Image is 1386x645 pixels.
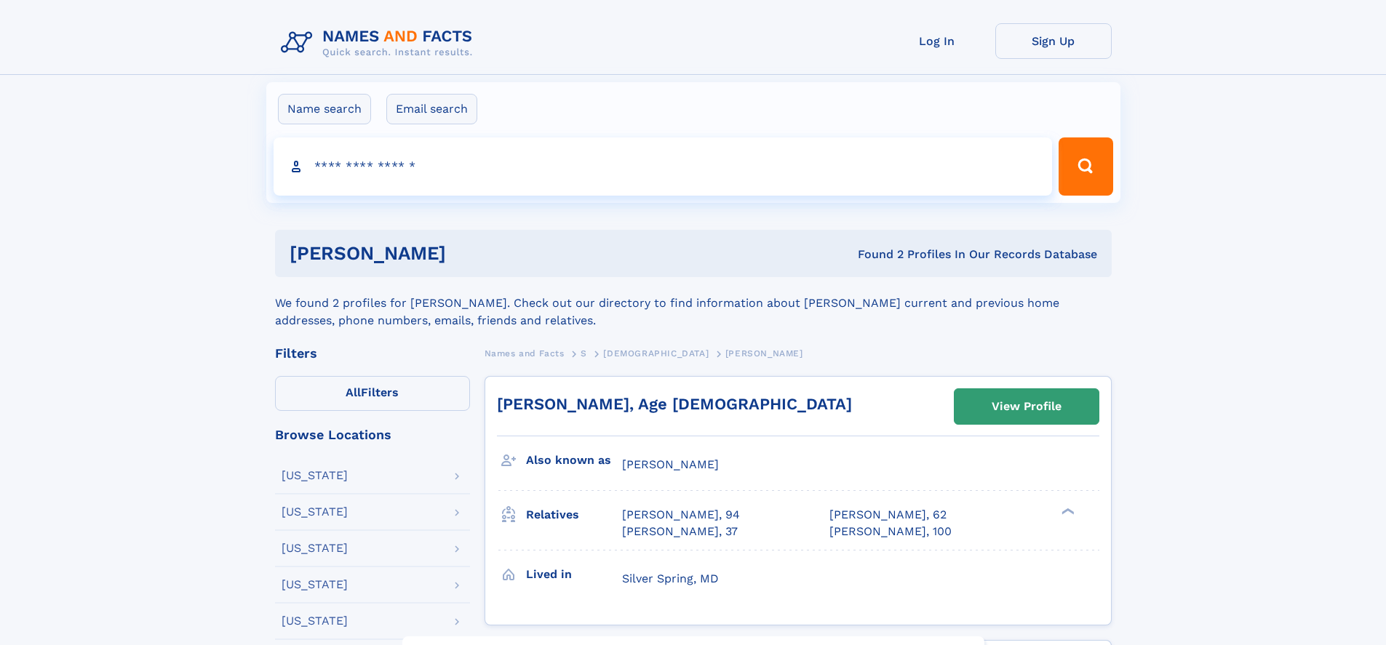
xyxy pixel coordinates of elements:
[955,389,1099,424] a: View Profile
[282,506,348,518] div: [US_STATE]
[1058,507,1075,516] div: ❯
[282,470,348,481] div: [US_STATE]
[275,428,470,441] div: Browse Locations
[581,344,587,362] a: S
[275,277,1112,329] div: We found 2 profiles for [PERSON_NAME]. Check out our directory to find information about [PERSON_...
[622,507,740,523] a: [PERSON_NAME], 94
[497,395,852,413] a: [PERSON_NAME], Age [DEMOGRAPHIC_DATA]
[622,524,738,540] a: [PERSON_NAME], 37
[278,94,371,124] label: Name search
[992,390,1062,423] div: View Profile
[282,542,348,554] div: [US_STATE]
[275,347,470,360] div: Filters
[386,94,477,124] label: Email search
[1059,137,1112,196] button: Search Button
[526,562,622,587] h3: Lived in
[622,457,719,471] span: [PERSON_NAME]
[995,23,1112,59] a: Sign Up
[526,502,622,527] h3: Relatives
[282,615,348,627] div: [US_STATE]
[275,376,470,411] label: Filters
[829,524,952,540] a: [PERSON_NAME], 100
[829,507,947,523] a: [PERSON_NAME], 62
[282,579,348,590] div: [US_STATE]
[526,448,622,473] h3: Also known as
[290,244,652,263] h1: [PERSON_NAME]
[622,572,719,585] span: Silver Spring, MD
[485,344,565,362] a: Names and Facts
[275,23,485,63] img: Logo Names and Facts
[603,348,709,358] span: [DEMOGRAPHIC_DATA]
[725,348,803,358] span: [PERSON_NAME]
[652,247,1097,263] div: Found 2 Profiles In Our Records Database
[581,348,587,358] span: S
[603,344,709,362] a: [DEMOGRAPHIC_DATA]
[879,23,995,59] a: Log In
[274,137,1053,196] input: search input
[346,385,361,399] span: All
